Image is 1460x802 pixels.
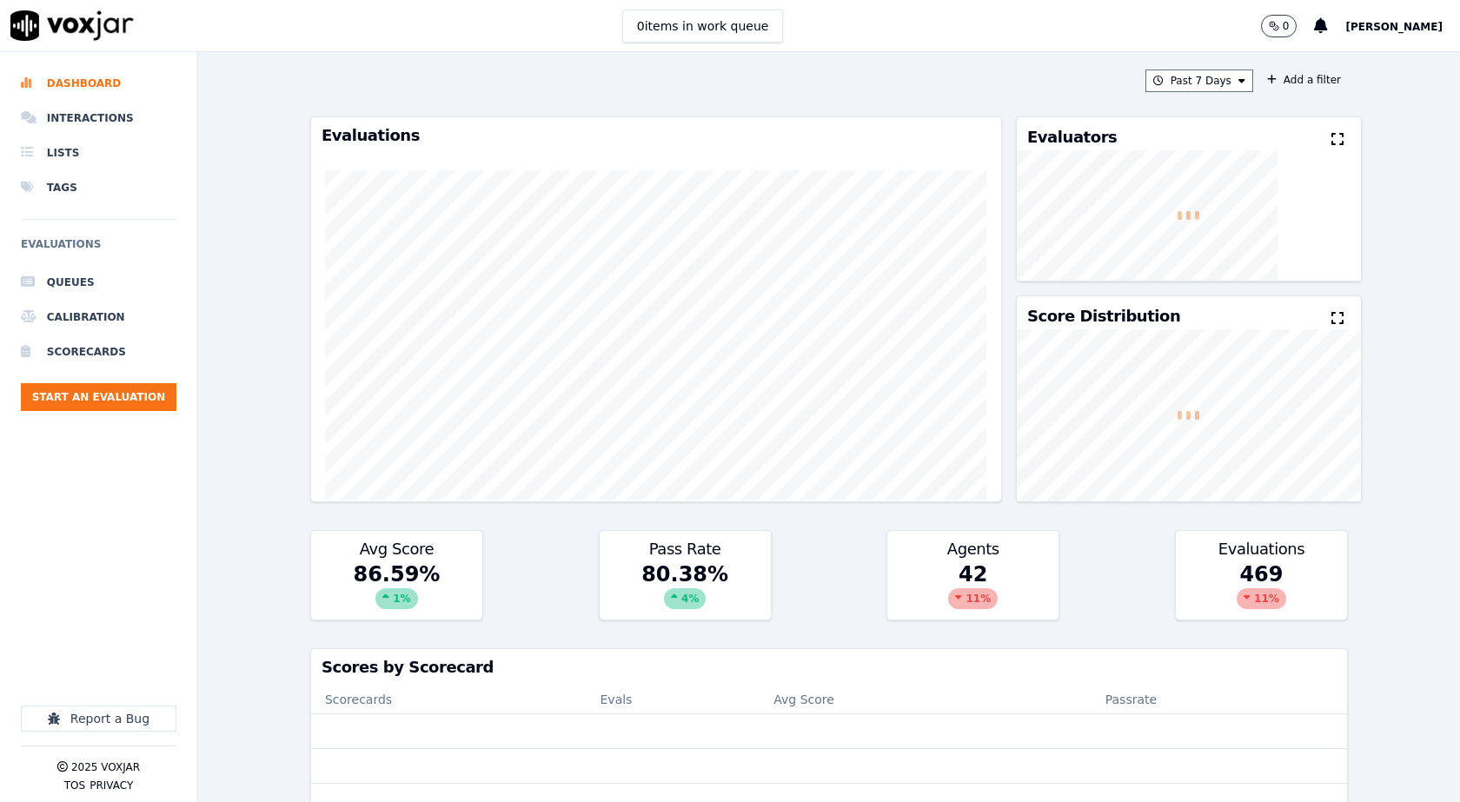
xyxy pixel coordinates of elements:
div: 11 % [948,588,998,609]
th: Passrate [1016,686,1246,713]
a: Dashboard [21,66,176,101]
button: Add a filter [1260,70,1348,90]
h3: Evaluations [1186,541,1337,557]
div: 80.38 % [600,560,771,620]
a: Interactions [21,101,176,136]
a: Tags [21,170,176,205]
button: [PERSON_NAME] [1345,16,1460,36]
div: 42 [887,560,1058,620]
h3: Scores by Scorecard [322,659,1337,675]
span: [PERSON_NAME] [1345,21,1443,33]
a: Calibration [21,300,176,335]
div: 4 % [664,588,706,609]
h6: Evaluations [21,234,176,265]
button: Past 7 Days [1145,70,1253,92]
div: 11 % [1237,588,1286,609]
p: 0 [1283,19,1290,33]
h3: Pass Rate [610,541,760,557]
h3: Avg Score [322,541,472,557]
a: Lists [21,136,176,170]
div: 1 % [375,588,417,609]
a: Queues [21,265,176,300]
button: Privacy [90,779,133,792]
button: 0 [1261,15,1297,37]
button: Start an Evaluation [21,383,176,411]
th: Avg Score [760,686,1016,713]
a: Scorecards [21,335,176,369]
div: 86.59 % [311,560,482,620]
th: Scorecards [311,686,587,713]
button: TOS [64,779,85,792]
h3: Score Distribution [1027,308,1180,324]
h3: Evaluators [1027,129,1117,145]
h3: Evaluations [322,128,991,143]
p: 2025 Voxjar [71,760,140,774]
th: Evals [587,686,760,713]
img: voxjar logo [10,10,134,41]
div: 469 [1176,560,1347,620]
h3: Agents [898,541,1048,557]
button: 0 [1261,15,1315,37]
button: 0items in work queue [622,10,784,43]
button: Report a Bug [21,706,176,732]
